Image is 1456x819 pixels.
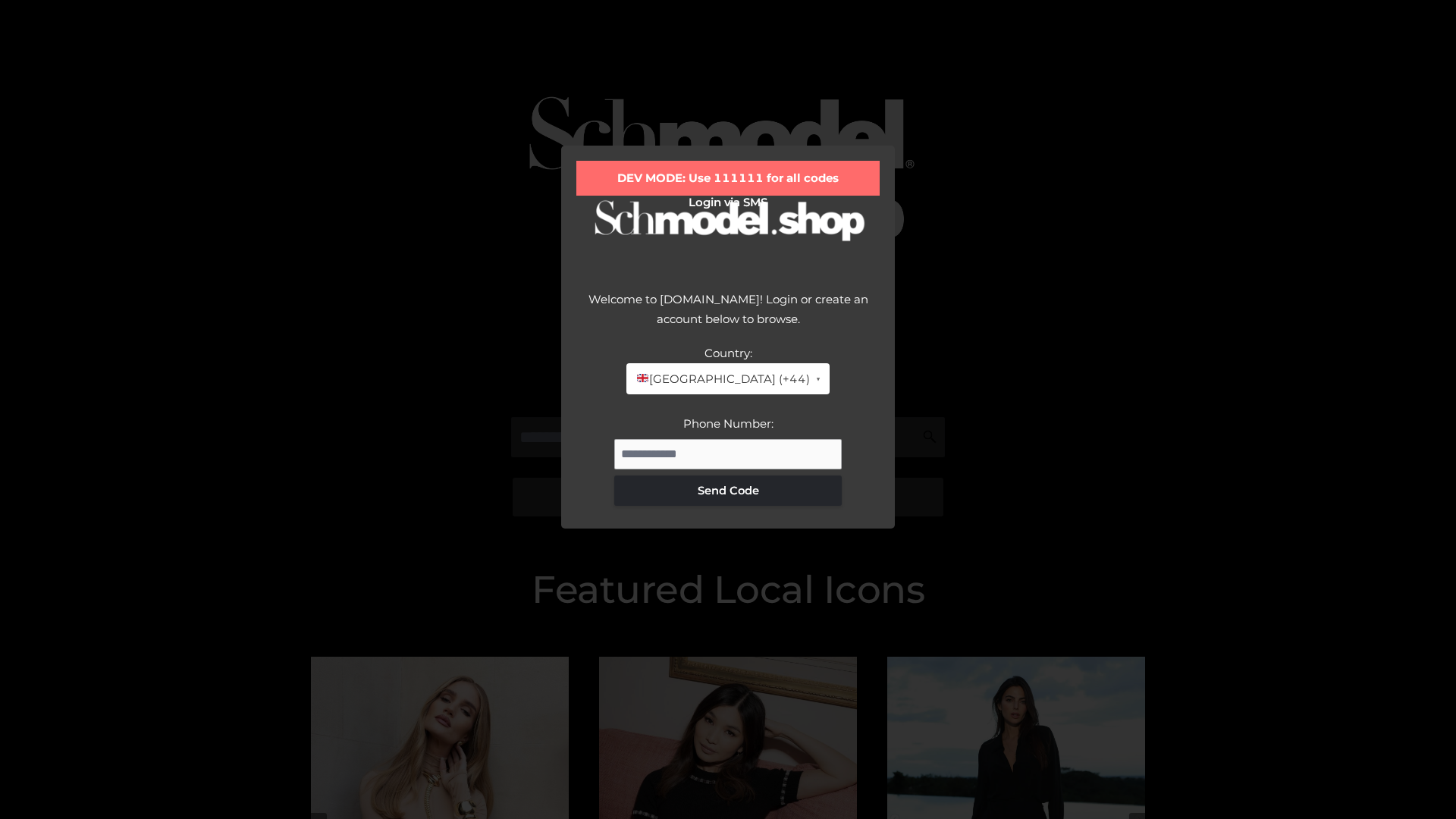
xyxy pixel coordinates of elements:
[576,161,880,196] div: DEV MODE: Use 111111 for all codes
[576,196,880,209] h2: Login via SMS
[576,290,880,344] div: Welcome to [DOMAIN_NAME]! Login or create an account below to browse.
[637,372,648,384] img: 🇬🇧
[614,475,842,506] button: Send Code
[683,416,773,431] label: Phone Number:
[635,369,809,389] span: [GEOGRAPHIC_DATA] (+44)
[704,346,752,360] label: Country:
